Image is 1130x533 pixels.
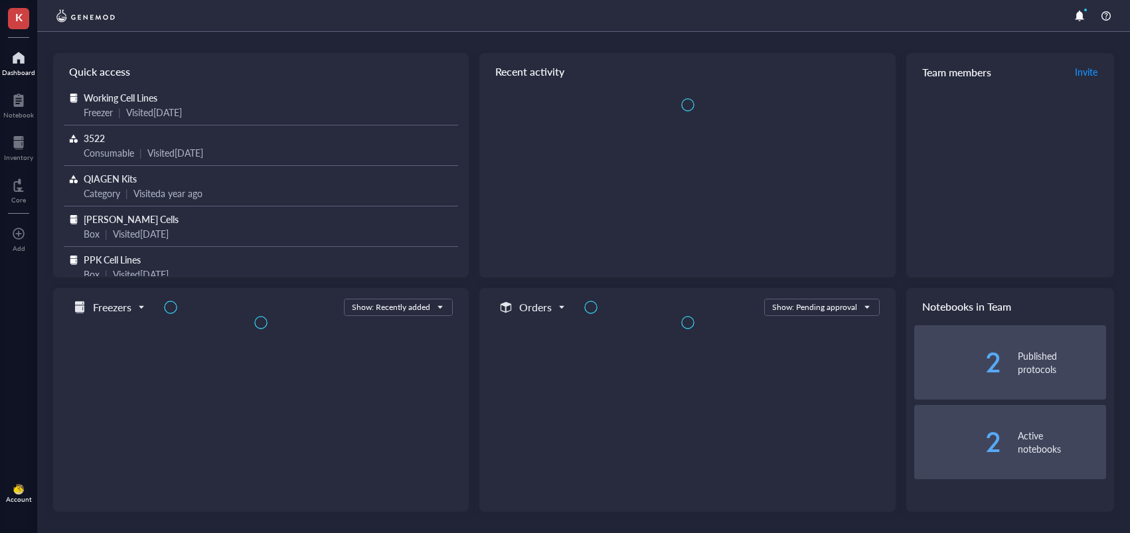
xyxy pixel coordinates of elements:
div: Active notebooks [1018,429,1106,455]
div: Consumable [84,145,134,160]
div: Box [84,267,100,281]
a: Notebook [3,90,34,119]
a: Dashboard [2,47,35,76]
span: K [15,9,23,25]
div: Visited a year ago [133,186,202,200]
div: 2 [914,431,1003,453]
a: Core [11,175,26,204]
span: Working Cell Lines [84,91,157,104]
div: Recent activity [479,53,895,90]
span: QIAGEN Kits [84,172,137,185]
img: da48f3c6-a43e-4a2d-aade-5eac0d93827f.jpeg [13,484,24,495]
div: Add [13,244,25,252]
button: Invite [1074,61,1098,82]
div: Visited [DATE] [126,105,182,119]
div: Quick access [53,53,469,90]
div: Account [6,495,32,503]
div: Category [84,186,120,200]
span: Invite [1075,65,1097,78]
div: Published protocols [1018,349,1106,376]
div: | [118,105,121,119]
div: Visited [DATE] [113,226,169,241]
span: PPK Cell Lines [84,253,141,266]
span: 3522 [84,131,105,145]
div: Core [11,196,26,204]
div: Show: Recently added [352,301,430,313]
div: | [105,267,108,281]
h5: Freezers [93,299,131,315]
div: Freezer [84,105,113,119]
div: Team members [906,53,1114,90]
div: Inventory [4,153,33,161]
div: Box [84,226,100,241]
div: | [139,145,142,160]
div: Notebook [3,111,34,119]
div: Notebooks in Team [906,288,1114,325]
img: genemod-logo [53,8,118,24]
div: Show: Pending approval [772,301,857,313]
div: | [125,186,128,200]
a: Inventory [4,132,33,161]
div: Dashboard [2,68,35,76]
div: Visited [DATE] [147,145,203,160]
h5: Orders [519,299,552,315]
div: 2 [914,352,1003,373]
div: | [105,226,108,241]
span: [PERSON_NAME] Cells [84,212,179,226]
div: Visited [DATE] [113,267,169,281]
